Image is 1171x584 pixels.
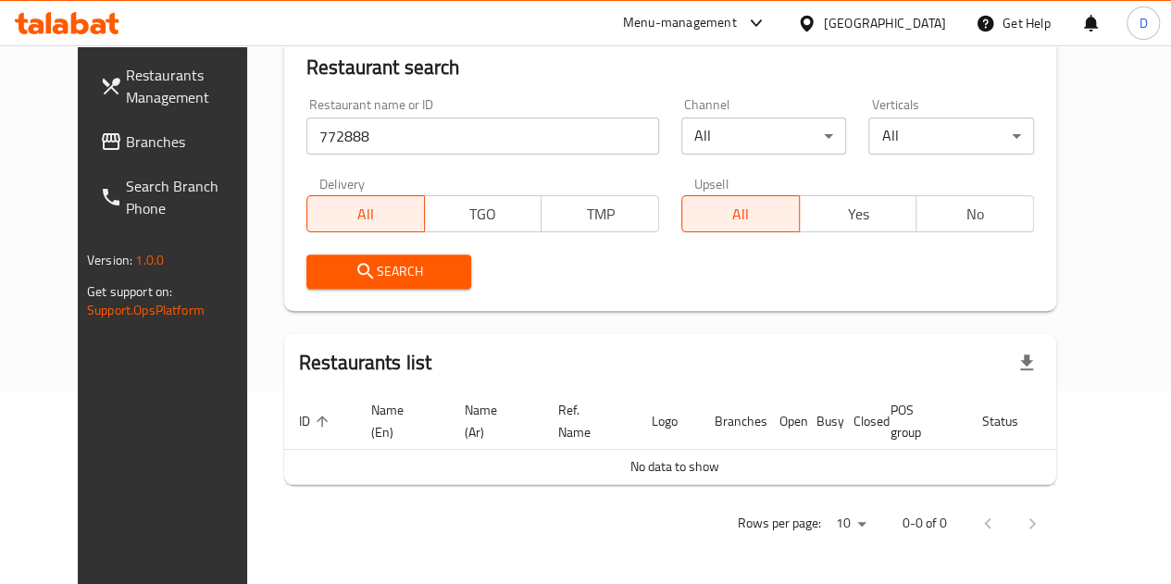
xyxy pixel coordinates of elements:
button: TGO [424,195,542,232]
span: Yes [807,201,910,228]
span: Search [321,260,457,283]
span: All [690,201,792,228]
div: Export file [1004,341,1049,385]
span: ID [299,410,334,432]
button: Yes [799,195,917,232]
span: Get support on: [87,280,172,304]
a: Restaurants Management [85,53,273,119]
h2: Restaurants list [299,349,431,377]
span: TMP [549,201,652,228]
label: Delivery [319,177,366,190]
div: Rows per page: [828,510,873,538]
div: All [681,118,847,155]
span: Ref. Name [558,399,615,443]
span: Search Branch Phone [126,175,258,219]
span: TGO [432,201,535,228]
label: Upsell [694,177,729,190]
span: Name (En) [371,399,428,443]
table: enhanced table [284,393,1128,485]
input: Search for restaurant name or ID.. [306,118,659,155]
a: Search Branch Phone [85,164,273,230]
th: Busy [802,393,839,450]
span: Restaurants Management [126,64,258,108]
h2: Restaurant search [306,54,1034,81]
span: No data to show [629,454,718,478]
span: All [315,201,417,228]
th: Branches [700,393,765,450]
button: No [916,195,1034,232]
th: Logo [637,393,700,450]
button: Search [306,255,472,289]
span: 1.0.0 [135,248,164,272]
p: Rows per page: [738,512,821,535]
a: Branches [85,119,273,164]
div: [GEOGRAPHIC_DATA] [824,13,946,33]
span: POS group [891,399,945,443]
th: Closed [839,393,876,450]
button: TMP [541,195,659,232]
th: Open [765,393,802,450]
p: 0-0 of 0 [903,512,947,535]
div: Menu-management [623,12,737,34]
span: D [1139,13,1147,33]
button: All [681,195,800,232]
button: All [306,195,425,232]
a: Support.OpsPlatform [87,298,205,322]
span: Branches [126,130,258,153]
span: Status [982,410,1042,432]
span: Version: [87,248,132,272]
div: All [868,118,1034,155]
span: No [924,201,1027,228]
span: Name (Ar) [465,399,521,443]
